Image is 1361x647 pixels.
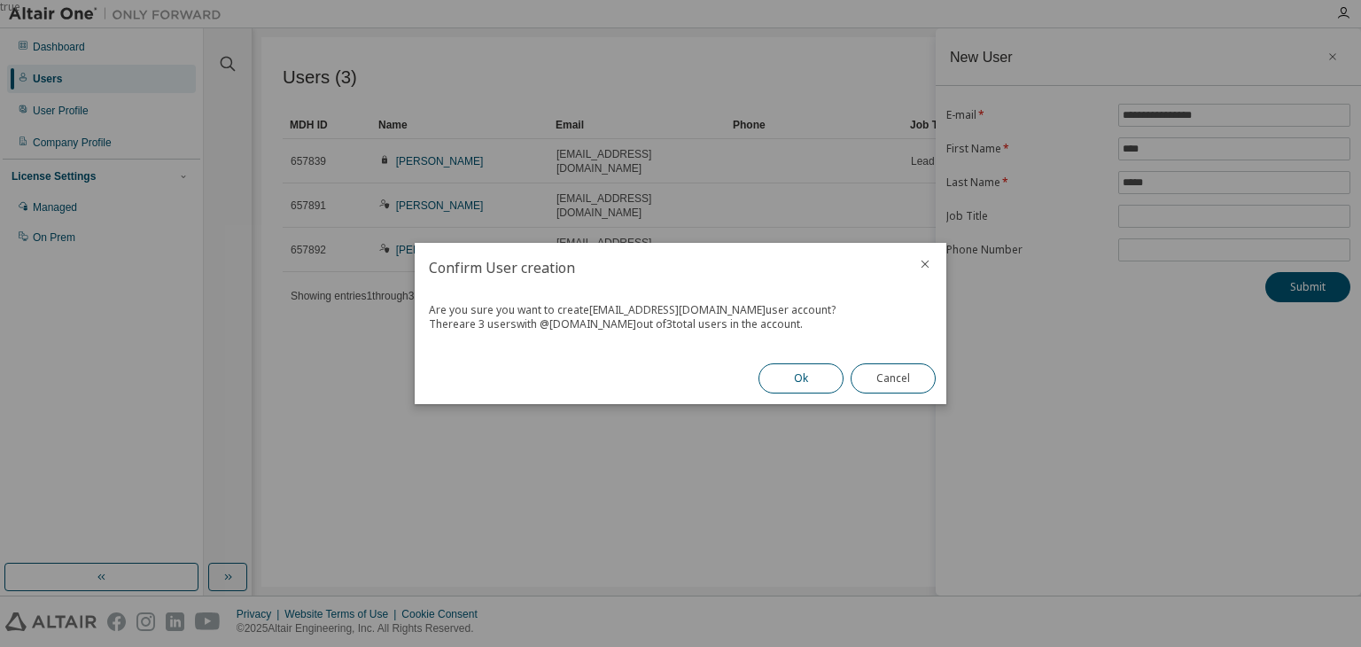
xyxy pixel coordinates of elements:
[415,243,904,292] h2: Confirm User creation
[429,317,932,331] div: There are 3 users with @ [DOMAIN_NAME] out of 3 total users in the account.
[758,363,844,394] button: Ok
[429,303,932,317] div: Are you sure you want to create [EMAIL_ADDRESS][DOMAIN_NAME] user account?
[918,257,932,271] button: close
[851,363,936,394] button: Cancel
